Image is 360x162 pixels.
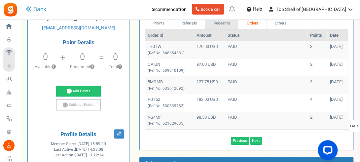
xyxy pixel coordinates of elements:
[307,41,327,59] td: 3
[54,147,103,152] span: Last Active :
[145,30,194,41] th: Order Id
[194,112,225,129] td: 98.50 USD
[51,141,106,147] span: Member Since :
[330,114,345,121] div: [DATE]
[148,103,185,109] small: (Ref No: 530339782)
[3,2,18,17] img: Gratisfaction
[148,68,185,73] small: (Ref No: 539610109)
[307,94,327,111] td: 4
[194,41,225,59] td: 170.00 USD
[54,152,104,158] span: Last Action :
[194,76,225,94] td: 127.75 USD
[145,94,194,111] td: PUT52
[194,94,225,111] td: 183.00 USD
[56,86,101,97] a: Add Points
[251,6,262,13] span: Help
[250,137,262,145] a: Next
[330,44,345,50] div: [DATE]
[225,76,307,94] td: PAID
[148,121,185,126] small: (Ref No: 521029035)
[78,141,106,147] span: [DATE] 15:59:00
[194,59,225,76] td: 97.00 USD
[244,4,265,15] a: Help
[231,137,249,145] a: Previous
[330,79,345,85] div: [DATE]
[225,112,307,129] td: PAID
[75,152,104,158] span: [DATE] 11:22:34
[33,25,124,31] a: [EMAIL_ADDRESS][DOMAIN_NAME]
[307,76,327,94] td: 3
[173,17,205,29] a: Referrals
[31,64,60,70] p: Available
[148,86,185,91] small: (Ref No: 533612092)
[225,41,307,59] td: PAID
[307,59,327,76] td: 2
[307,30,327,41] th: Points
[118,65,122,69] button: ?
[225,59,307,76] td: PAID
[26,5,46,14] a: Back
[114,129,124,139] i: Edit Profile
[327,30,348,41] th: Date
[307,112,327,129] td: 2
[90,65,94,69] button: ?
[145,59,194,76] td: QAIJN
[145,76,194,94] td: 5MDMB
[192,4,224,15] a: Book a call
[194,30,225,41] th: Amount
[113,52,118,62] h5: 0
[330,97,345,103] div: [DATE]
[43,50,48,63] span: 0
[145,17,173,29] a: Points
[28,40,129,46] h4: Point Details
[225,30,307,41] th: Status
[225,94,307,111] td: PAID
[56,99,101,110] a: Subtract Points
[148,50,185,56] small: (Ref No: 548654581)
[52,65,56,69] button: ?
[276,6,346,13] span: Top Shelf of [GEOGRAPHIC_DATA]
[80,52,85,62] h5: 0
[105,64,126,70] p: Total
[75,147,103,152] span: [DATE] 14:23:08
[205,17,238,29] a: Redeems
[350,120,359,133] span: FAQs
[267,17,295,29] a: Others
[134,4,189,15] a: 1 Recommendation
[330,61,345,68] div: [DATE]
[238,17,267,29] a: Orders
[33,132,124,138] h4: Profile Details
[145,112,194,129] td: NS4MF
[66,64,98,70] p: Redeemed
[150,6,187,13] span: Recommendation
[145,41,194,59] td: TE0TW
